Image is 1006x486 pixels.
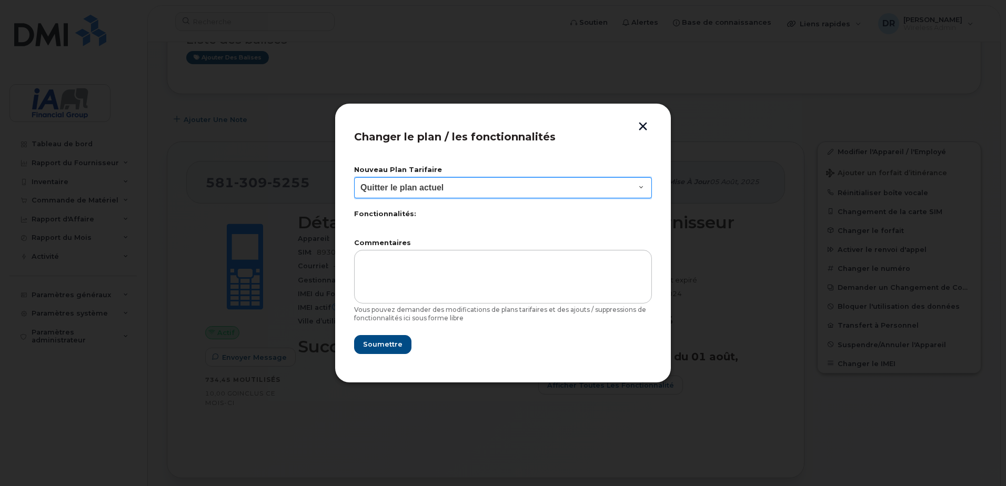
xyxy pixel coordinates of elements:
label: Fonctionnalités: [354,211,652,218]
label: Nouveau Plan Tarifaire [354,167,652,174]
button: Soumettre [354,335,411,354]
span: Changer le plan / les fonctionnalités [354,130,556,143]
label: Commentaires [354,240,652,247]
span: Soumettre [363,339,403,349]
div: Vous pouvez demander des modifications de plans tarifaires et des ajouts / suppressions de foncti... [354,306,652,322]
